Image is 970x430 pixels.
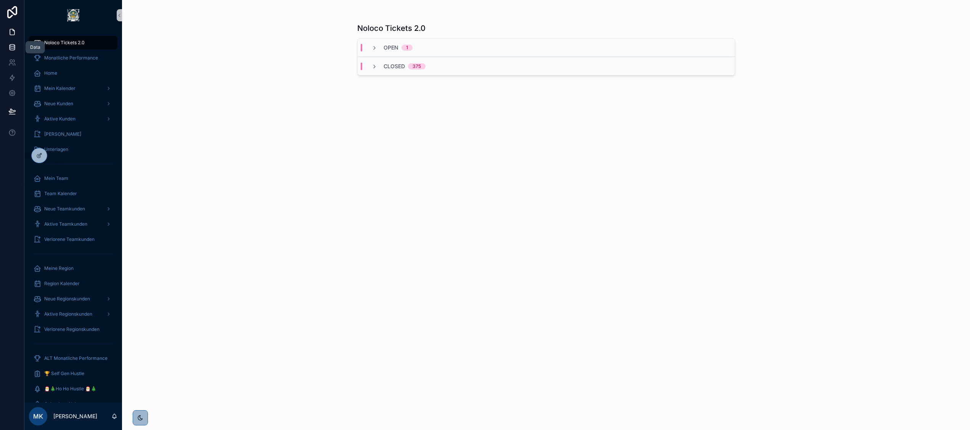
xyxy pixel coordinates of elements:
[44,175,68,181] span: Mein Team
[29,172,117,185] a: Mein Team
[29,187,117,201] a: Team Kalender
[413,63,421,69] div: 375
[44,146,68,152] span: Unterlagen
[44,116,75,122] span: Aktive Kunden
[44,236,95,242] span: Verlorene Teamkunden
[44,355,108,361] span: ALT Monatliche Performance
[44,296,90,302] span: Neue Regionskunden
[29,127,117,141] a: [PERSON_NAME]
[29,292,117,306] a: Neue Regionskunden
[357,23,426,34] h1: Noloco Tickets 2.0
[406,45,408,51] div: 1
[44,265,74,271] span: Meine Region
[29,36,117,50] a: Noloco Tickets 2.0
[29,112,117,126] a: Aktive Kunden
[44,221,87,227] span: Aktive Teamkunden
[29,82,117,95] a: Mein Kalender
[33,412,43,421] span: MK
[44,281,80,287] span: Region Kalender
[29,307,117,321] a: Aktive Regionskunden
[29,367,117,380] a: 🏆 Self Gen Hustle
[29,97,117,111] a: Neue Kunden
[44,311,92,317] span: Aktive Regionskunden
[30,44,40,50] div: Data
[53,412,97,420] p: [PERSON_NAME]
[29,66,117,80] a: Home
[44,386,96,392] span: 🎅🎄Ho Ho Hustle 🎅🎄
[44,40,85,46] span: Noloco Tickets 2.0
[44,401,84,407] span: Calendar - Noloco
[384,44,398,51] span: Open
[29,217,117,231] a: Aktive Teamkunden
[44,191,77,197] span: Team Kalender
[44,371,84,377] span: 🏆 Self Gen Hustle
[44,131,81,137] span: [PERSON_NAME]
[29,262,117,275] a: Meine Region
[67,9,79,21] img: App logo
[29,382,117,396] a: 🎅🎄Ho Ho Hustle 🎅🎄
[29,397,117,411] a: Calendar - Noloco
[384,63,405,70] span: Closed
[29,277,117,290] a: Region Kalender
[44,206,85,212] span: Neue Teamkunden
[24,30,122,403] div: scrollable content
[44,70,57,76] span: Home
[29,322,117,336] a: Verlorene Regionskunden
[29,202,117,216] a: Neue Teamkunden
[44,326,100,332] span: Verlorene Regionskunden
[29,51,117,65] a: Monatliche Performance
[29,351,117,365] a: ALT Monatliche Performance
[44,101,73,107] span: Neue Kunden
[44,85,75,91] span: Mein Kalender
[29,233,117,246] a: Verlorene Teamkunden
[44,55,98,61] span: Monatliche Performance
[29,143,117,156] a: Unterlagen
